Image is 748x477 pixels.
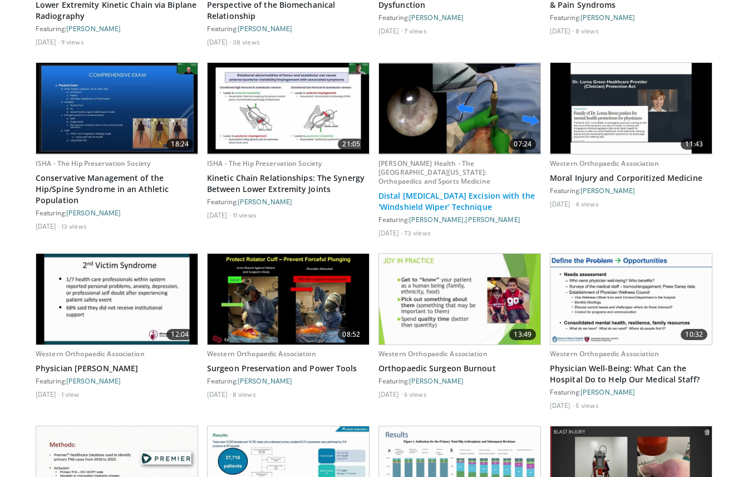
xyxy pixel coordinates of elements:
[550,13,712,22] div: Featuring:
[207,363,370,374] a: Surgeon Preservation and Power Tools
[238,198,292,205] a: [PERSON_NAME]
[378,215,541,224] div: Featuring: ,
[378,376,541,385] div: Featuring:
[550,254,712,345] a: 10:32
[379,63,540,154] img: a7b75fd4-cde6-4697-a64c-761743312e1d.jpeg.620x360_q85_upscale.jpg
[208,63,369,154] a: 21:05
[207,349,316,358] a: Western Orthopaedic Association
[66,377,121,385] a: [PERSON_NAME]
[166,139,193,150] span: 18:24
[379,254,540,345] img: 632e26d1-20b3-40ec-ab32-2ba96cc54ba0.620x360_q85_upscale.jpg
[575,26,599,35] li: 8 views
[338,139,365,150] span: 21:05
[36,254,198,345] img: 4b45dcac-3946-461d-8575-870f52773bde.620x360_q85_upscale.jpg
[409,377,464,385] a: [PERSON_NAME]
[681,329,707,340] span: 10:32
[550,173,712,184] a: Moral Injury and Corporitized Medicine
[61,390,80,399] li: 1 view
[465,215,520,223] a: [PERSON_NAME]
[207,376,370,385] div: Featuring:
[379,254,540,345] a: 13:49
[409,215,464,223] a: [PERSON_NAME]
[207,197,370,206] div: Featuring:
[238,377,292,385] a: [PERSON_NAME]
[208,254,369,345] a: 08:52
[233,37,260,46] li: 38 views
[36,63,198,154] a: 18:24
[36,349,145,358] a: Western Orthopaedic Association
[36,363,198,374] a: Physician [PERSON_NAME]
[36,159,150,168] a: ISHA - The Hip Preservation Society
[208,63,369,154] img: 32a4bfa3-d390-487e-829c-9985ff2db92b.620x360_q85_upscale.jpg
[36,390,60,399] li: [DATE]
[550,63,712,154] a: 11:43
[166,329,193,340] span: 12:04
[338,329,365,340] span: 08:52
[550,349,659,358] a: Western Orthopaedic Association
[238,24,292,32] a: [PERSON_NAME]
[550,254,712,345] img: 74c2e884-4df3-4a34-9456-09cb347994be.620x360_q85_upscale.jpg
[36,254,198,345] a: 12:04
[550,363,712,385] a: Physician Well-Being: What Can the Hospital Do to Help Our Medical Staff?
[580,186,635,194] a: [PERSON_NAME]
[208,254,369,345] img: 290ed48a-d426-45b2-a4c8-b24178f78cc1.620x360_q85_upscale.jpg
[36,24,198,33] div: Featuring:
[36,376,198,385] div: Featuring:
[378,26,402,35] li: [DATE]
[509,329,536,340] span: 13:49
[550,401,574,410] li: [DATE]
[61,37,84,46] li: 9 views
[36,222,60,230] li: [DATE]
[207,159,322,168] a: ISHA - The Hip Preservation Society
[207,37,231,46] li: [DATE]
[580,388,635,396] a: [PERSON_NAME]
[509,139,536,150] span: 07:24
[207,24,370,33] div: Featuring:
[207,210,231,219] li: [DATE]
[207,390,231,399] li: [DATE]
[378,390,402,399] li: [DATE]
[580,13,635,21] a: [PERSON_NAME]
[378,363,541,374] a: Orthopaedic Surgeon Burnout
[550,199,574,208] li: [DATE]
[207,173,370,195] a: Kinetic Chain Relationships: The Synergy Between Lower Extremity Joints
[36,37,60,46] li: [DATE]
[378,159,490,186] a: [PERSON_NAME] Health - The [GEOGRAPHIC_DATA][US_STATE]: Orthopaedics and Sports Medicine
[233,390,256,399] li: 8 views
[378,228,402,237] li: [DATE]
[550,26,574,35] li: [DATE]
[36,173,198,206] a: Conservative Management of the Hip/Spine Syndrome in an Athletic Population
[550,63,712,154] img: 9176c1cc-0fe9-4bde-b74f-800dab24d963.620x360_q85_upscale.jpg
[550,159,659,168] a: Western Orthopaedic Association
[575,199,599,208] li: 4 views
[378,13,541,22] div: Featuring:
[66,24,121,32] a: [PERSON_NAME]
[36,63,198,154] img: 8cf580ce-0e69-40cf-bdad-06f149b21afc.620x360_q85_upscale.jpg
[404,390,427,399] li: 6 views
[575,401,599,410] li: 5 views
[66,209,121,217] a: [PERSON_NAME]
[550,387,712,396] div: Featuring:
[409,13,464,21] a: [PERSON_NAME]
[378,190,541,213] a: Distal [MEDICAL_DATA] Excision with the 'Windshield Wiper' Technique
[378,349,488,358] a: Western Orthopaedic Association
[550,186,712,195] div: Featuring:
[681,139,707,150] span: 11:43
[379,63,540,154] a: 07:24
[404,228,431,237] li: 73 views
[61,222,87,230] li: 13 views
[404,26,427,35] li: 7 views
[36,208,198,217] div: Featuring:
[233,210,257,219] li: 11 views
